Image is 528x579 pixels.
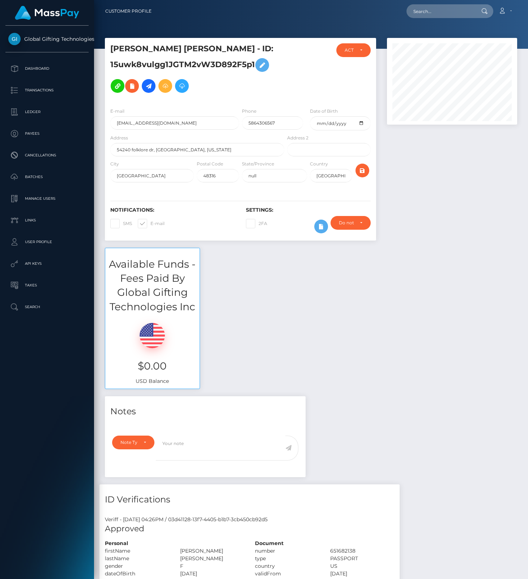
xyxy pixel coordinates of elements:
[110,135,128,141] label: Address
[8,302,86,312] p: Search
[250,547,325,555] div: number
[242,161,274,167] label: State/Province
[5,81,89,99] a: Transactions
[5,190,89,208] a: Manage Users
[8,85,86,96] p: Transactions
[310,161,328,167] label: Country
[5,211,89,229] a: Links
[8,63,86,74] p: Dashboard
[99,570,175,578] div: dateOfBirth
[5,168,89,186] a: Batches
[120,440,138,445] div: Note Type
[8,193,86,204] p: Manage Users
[142,79,156,93] a: Initiate Payout
[310,108,338,114] label: Date of Birth
[325,562,400,570] div: US
[110,108,124,114] label: E-mail
[8,215,86,226] p: Links
[99,516,400,523] div: Veriff - [DATE] 04:26PM / 03d41128-13f7-4405-b1b7-3cb450cb92d5
[105,257,200,314] h3: Available Funds - Fees Paid By Global Gifting Technologies Inc
[8,172,86,182] p: Batches
[99,562,175,570] div: gender
[112,436,154,449] button: Note Type
[99,555,175,562] div: lastName
[175,555,250,562] div: [PERSON_NAME]
[5,276,89,294] a: Taxes
[250,555,325,562] div: type
[242,108,256,114] label: Phone
[175,547,250,555] div: [PERSON_NAME]
[138,219,165,228] label: E-mail
[110,219,132,228] label: SMS
[5,103,89,121] a: Ledger
[5,36,89,42] span: Global Gifting Technologies Inc
[197,161,223,167] label: Postal Code
[250,570,325,578] div: validFrom
[325,547,400,555] div: 651682138
[110,405,300,418] h4: Notes
[105,314,200,389] div: USD Balance
[110,207,235,213] h6: Notifications:
[99,547,175,555] div: firstName
[5,255,89,273] a: API Keys
[5,125,89,143] a: Payees
[5,60,89,78] a: Dashboard
[5,146,89,164] a: Cancellations
[175,562,250,570] div: F
[339,220,354,226] div: Do not require
[8,107,86,117] p: Ledger
[140,323,165,348] img: USD.png
[175,570,250,578] div: [DATE]
[105,493,394,506] h4: ID Verifications
[250,562,325,570] div: country
[110,161,119,167] label: City
[8,150,86,161] p: Cancellations
[325,570,400,578] div: [DATE]
[110,43,280,96] h5: [PERSON_NAME] [PERSON_NAME] - ID: 15uwk8vulgg1JGTM2vW3D892F5p1
[331,216,371,230] button: Do not require
[246,207,371,213] h6: Settings:
[5,298,89,316] a: Search
[105,4,152,19] a: Customer Profile
[255,540,284,546] strong: Document
[325,555,400,562] div: PASSPORT
[246,219,267,228] label: 2FA
[8,33,21,45] img: Global Gifting Technologies Inc
[345,47,354,53] div: ACTIVE
[111,359,194,373] h3: $0.00
[287,135,308,141] label: Address 2
[8,258,86,269] p: API Keys
[8,237,86,247] p: User Profile
[105,540,128,546] strong: Personal
[5,233,89,251] a: User Profile
[336,43,371,57] button: ACTIVE
[406,4,474,18] input: Search...
[105,523,394,535] h5: Approved
[8,280,86,291] p: Taxes
[15,6,79,20] img: MassPay Logo
[8,128,86,139] p: Payees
